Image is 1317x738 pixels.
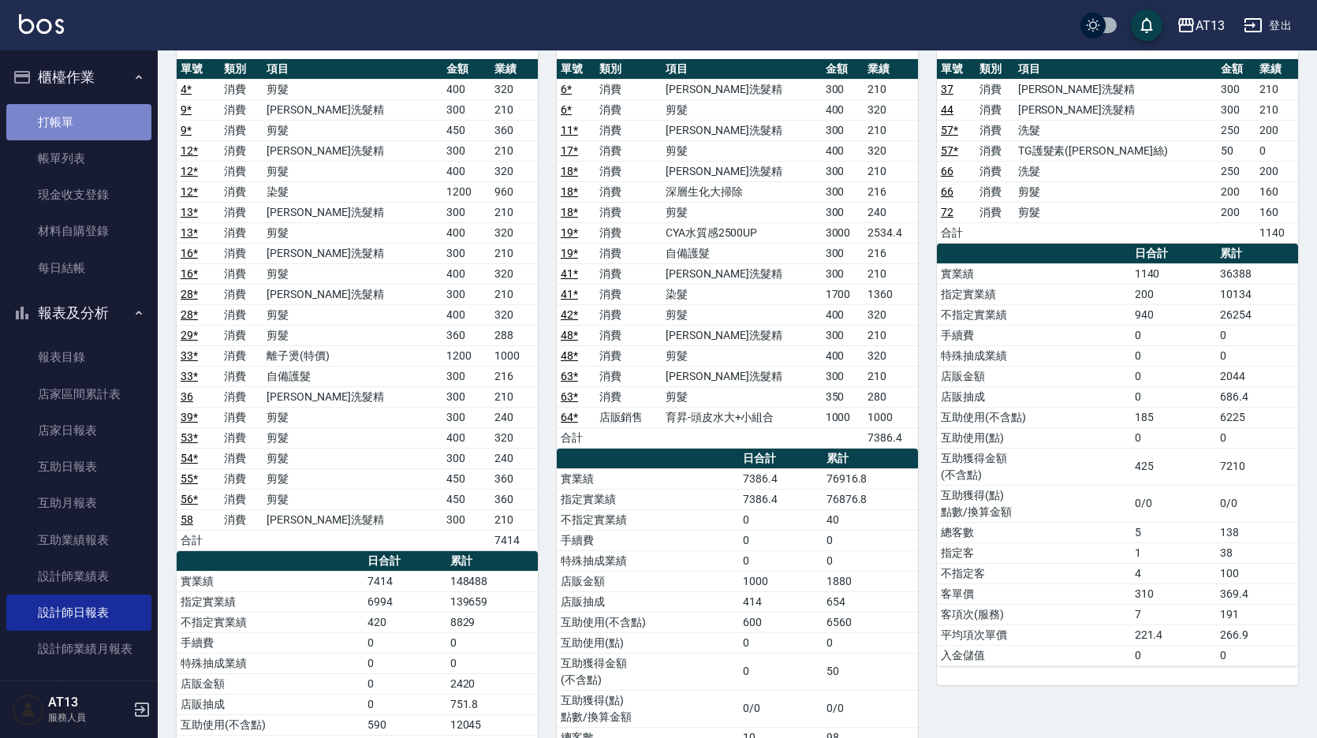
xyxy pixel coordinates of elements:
a: 58 [181,513,193,526]
td: 300 [442,243,490,263]
td: 消費 [220,304,263,325]
td: 450 [442,489,490,509]
td: 1200 [442,345,490,366]
td: 剪髮 [662,202,822,222]
td: 消費 [220,99,263,120]
td: 剪髮 [263,448,442,468]
td: 合計 [937,222,976,243]
a: 設計師日報表 [6,594,151,631]
td: 300 [822,202,864,222]
td: 消費 [595,99,662,120]
td: 300 [822,181,864,202]
td: 38 [1216,542,1298,563]
td: 特殊抽成業績 [557,550,739,571]
td: 0 [1131,325,1216,345]
td: 指定實業績 [937,284,1131,304]
th: 累計 [1216,244,1298,264]
td: 育昇-頭皮水大+小組合 [662,407,822,427]
td: 5 [1131,522,1216,542]
img: Logo [19,14,64,34]
th: 類別 [595,59,662,80]
td: 剪髮 [662,140,822,161]
td: 洗髮 [1014,120,1218,140]
td: 7386.4 [739,468,823,489]
td: 40 [823,509,918,530]
td: 300 [1217,79,1255,99]
td: 210 [491,140,538,161]
td: 320 [491,427,538,448]
td: 店販金額 [937,366,1131,386]
td: 50 [1217,140,1255,161]
td: 1140 [1255,222,1298,243]
td: 剪髮 [662,304,822,325]
td: [PERSON_NAME]洗髮精 [1014,79,1218,99]
td: 消費 [220,489,263,509]
button: save [1131,9,1162,41]
td: 剪髮 [263,222,442,243]
td: 消費 [976,202,1014,222]
td: 1 [1131,542,1216,563]
td: 消費 [220,181,263,202]
table: a dense table [557,59,918,449]
td: [PERSON_NAME]洗髮精 [263,202,442,222]
td: [PERSON_NAME]洗髮精 [662,120,822,140]
td: 0 [1255,140,1298,161]
td: 合計 [557,427,595,448]
td: 400 [442,427,490,448]
td: 消費 [595,140,662,161]
td: 6225 [1216,407,1298,427]
h5: AT13 [48,695,129,710]
a: 打帳單 [6,104,151,140]
td: 消費 [595,181,662,202]
td: [PERSON_NAME]洗髮精 [1014,99,1218,120]
td: 剪髮 [263,120,442,140]
div: AT13 [1196,16,1225,35]
td: 消費 [220,345,263,366]
a: 帳單列表 [6,140,151,177]
th: 項目 [662,59,822,80]
td: 實業績 [557,468,739,489]
td: 300 [442,99,490,120]
td: 消費 [976,120,1014,140]
td: 0 [1216,427,1298,448]
td: 消費 [220,161,263,181]
td: 138 [1216,522,1298,542]
td: [PERSON_NAME]洗髮精 [263,509,442,530]
td: 剪髮 [263,263,442,284]
td: 剪髮 [263,161,442,181]
td: 0/0 [1216,485,1298,522]
td: 300 [1217,99,1255,120]
td: 76876.8 [823,489,918,509]
td: 洗髮 [1014,161,1218,181]
td: 960 [491,181,538,202]
td: 210 [491,386,538,407]
td: 消費 [595,304,662,325]
td: 210 [491,99,538,120]
td: 0 [739,509,823,530]
td: 300 [442,284,490,304]
td: 不指定實業績 [557,509,739,530]
td: 消費 [220,222,263,243]
td: 300 [822,263,864,284]
td: 210 [864,366,918,386]
a: 互助日報表 [6,449,151,485]
td: 互助獲得(點) 點數/換算金額 [937,485,1131,522]
td: [PERSON_NAME]洗髮精 [263,243,442,263]
td: 實業績 [937,263,1131,284]
td: 320 [864,345,918,366]
td: 320 [864,99,918,120]
td: 剪髮 [1014,202,1218,222]
td: 1140 [1131,263,1216,284]
a: 材料自購登錄 [6,213,151,249]
td: 360 [491,120,538,140]
td: [PERSON_NAME]洗髮精 [662,161,822,181]
th: 項目 [1014,59,1218,80]
td: 300 [822,161,864,181]
th: 項目 [263,59,442,80]
td: 剪髮 [263,407,442,427]
td: 指定客 [937,542,1131,563]
td: 消費 [220,263,263,284]
button: 櫃檯作業 [6,57,151,98]
td: 1200 [442,181,490,202]
th: 類別 [220,59,263,80]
